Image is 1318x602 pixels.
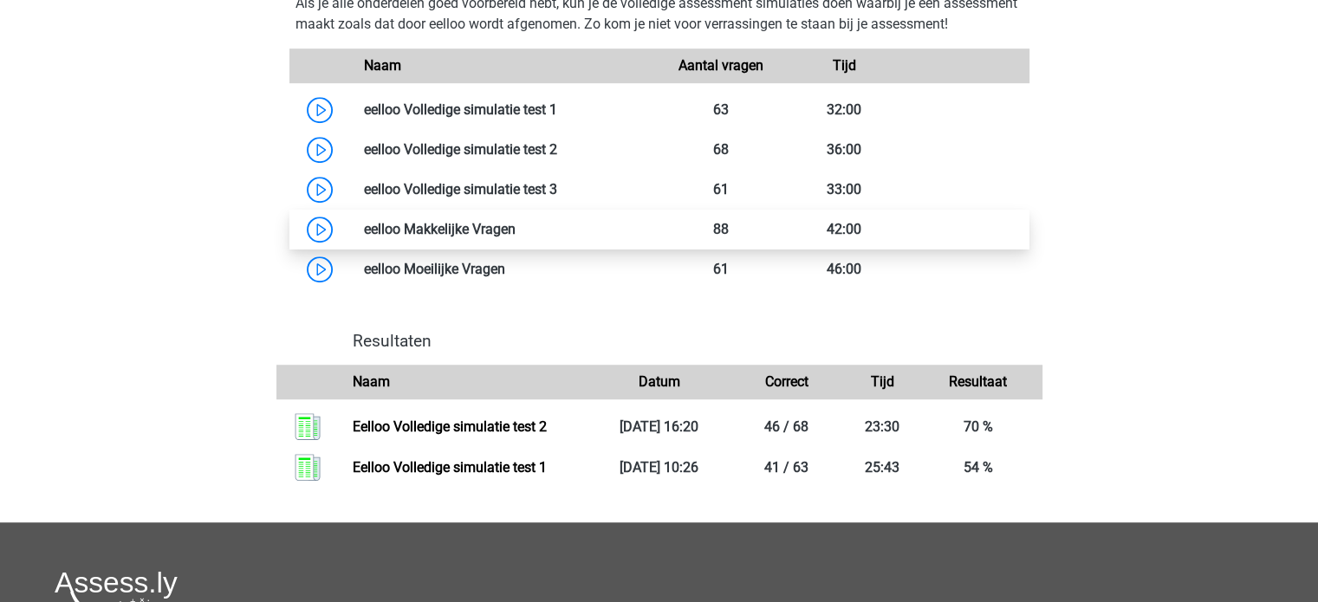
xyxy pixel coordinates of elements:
div: eelloo Volledige simulatie test 2 [351,139,659,160]
div: eelloo Volledige simulatie test 3 [351,179,659,200]
a: Eelloo Volledige simulatie test 1 [353,459,547,476]
div: eelloo Moeilijke Vragen [351,259,659,280]
div: Naam [351,55,659,76]
div: Datum [595,372,723,392]
div: Aantal vragen [659,55,782,76]
a: Eelloo Volledige simulatie test 2 [353,418,547,435]
div: Tijd [850,372,914,392]
div: Tijd [782,55,906,76]
div: Correct [723,372,850,392]
div: Naam [340,372,595,392]
div: eelloo Volledige simulatie test 1 [351,100,659,120]
div: eelloo Makkelijke Vragen [351,219,659,240]
div: Resultaat [914,372,1042,392]
h4: Resultaten [353,331,1029,351]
